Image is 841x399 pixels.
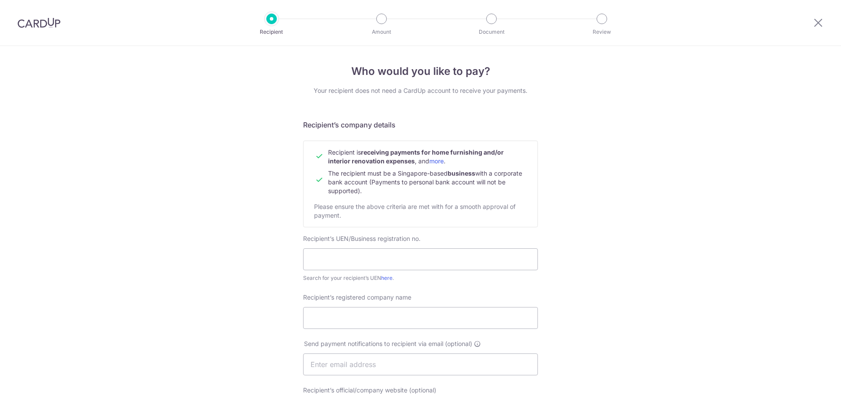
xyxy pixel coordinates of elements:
input: Enter email address [303,353,538,375]
p: Document [459,28,524,36]
a: more [429,157,444,165]
p: Amount [349,28,414,36]
div: Your recipient does not need a CardUp account to receive your payments. [303,86,538,95]
span: The recipient must be a Singapore-based with a corporate bank account (Payments to personal bank ... [328,169,522,194]
img: CardUp [18,18,60,28]
a: here [381,275,392,281]
b: receiving payments for home furnishing and/or interior renovation expenses [328,148,504,165]
span: Recipient’s UEN/Business registration no. [303,235,420,242]
b: business [448,169,475,177]
label: Recipient’s official/company website (optional) [303,386,436,395]
span: Please ensure the above criteria are met with for a smooth approval of payment. [314,203,516,219]
span: Recipient’s registered company name [303,293,411,301]
p: Review [569,28,634,36]
p: Recipient [239,28,304,36]
span: Recipient is , and . [328,148,504,165]
span: Send payment notifications to recipient via email (optional) [304,339,472,348]
div: Search for your recipient’s UEN . [303,274,538,282]
iframe: Opens a widget where you can find more information [785,373,832,395]
h4: Who would you like to pay? [303,64,538,79]
h5: Recipient’s company details [303,120,538,130]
